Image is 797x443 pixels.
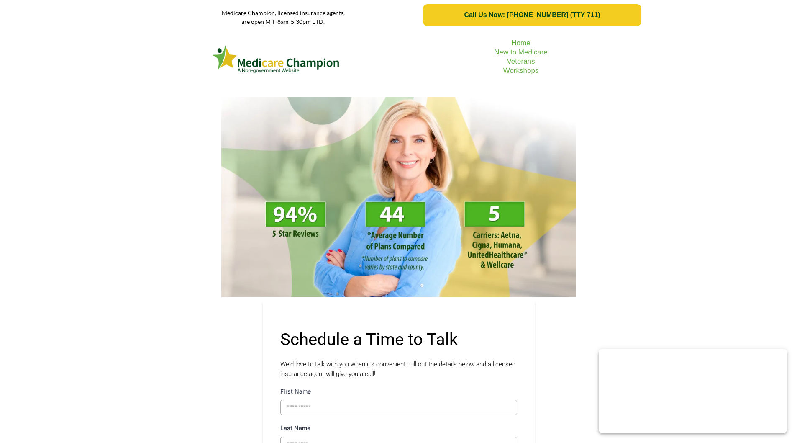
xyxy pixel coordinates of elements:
[280,422,310,433] label: Last Name
[280,386,311,397] label: First Name
[156,8,411,17] p: Medicare Champion, licensed insurance agents,
[503,67,539,75] a: Workshops
[423,4,641,26] a: Call Us Now: 1-833-823-1990 (TTY 711)
[464,11,600,19] span: Call Us Now: [PHONE_NUMBER] (TTY 711)
[494,48,548,56] a: New to Medicare
[507,57,535,65] a: Veterans
[280,327,517,352] p: Schedule a Time to Talk
[511,39,530,47] a: Home
[156,17,411,26] p: are open M-F 8am-5:30pm ETD.
[280,360,517,379] p: We'd love to talk with you when it's convenient. Fill out the details below and a licensed insura...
